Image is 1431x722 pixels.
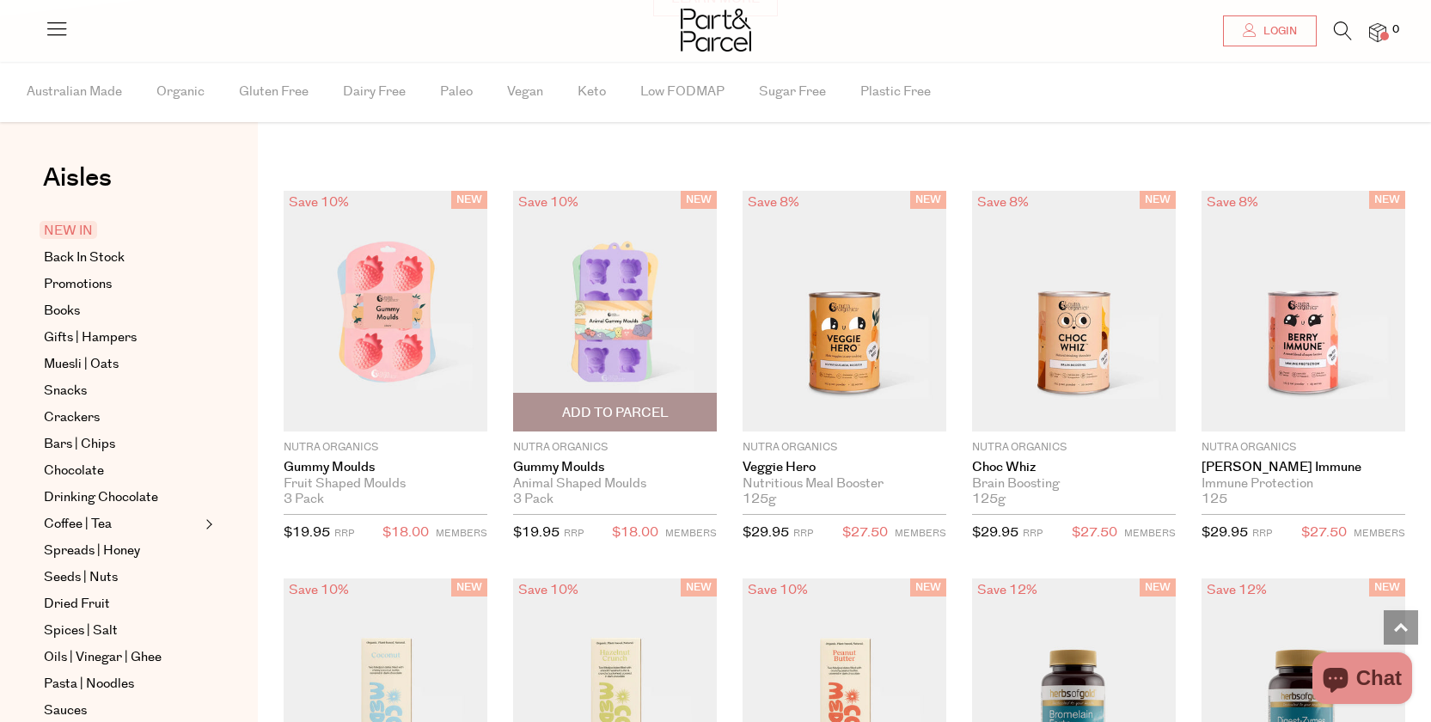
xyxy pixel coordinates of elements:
[334,527,354,540] small: RRP
[1301,522,1347,544] span: $27.50
[507,62,543,122] span: Vegan
[44,327,200,348] a: Gifts | Hampers
[743,578,813,602] div: Save 10%
[513,191,584,214] div: Save 10%
[1354,527,1405,540] small: MEMBERS
[513,476,717,492] div: Animal Shaped Moulds
[759,62,826,122] span: Sugar Free
[44,541,200,561] a: Spreads | Honey
[440,62,473,122] span: Paleo
[44,248,200,268] a: Back In Stock
[562,404,669,422] span: Add To Parcel
[44,514,200,535] a: Coffee | Tea
[44,541,140,561] span: Spreads | Honey
[44,327,137,348] span: Gifts | Hampers
[972,440,1176,456] p: Nutra Organics
[578,62,606,122] span: Keto
[44,221,200,242] a: NEW IN
[1072,522,1117,544] span: $27.50
[44,621,200,641] a: Spices | Salt
[910,578,946,597] span: NEW
[972,578,1043,602] div: Save 12%
[44,567,200,588] a: Seeds | Nuts
[44,248,125,268] span: Back In Stock
[284,191,354,214] div: Save 10%
[972,523,1018,541] span: $29.95
[513,393,717,431] button: Add To Parcel
[44,701,87,721] span: Sauces
[44,434,115,455] span: Bars | Chips
[743,523,789,541] span: $29.95
[201,514,213,535] button: Expand/Collapse Coffee | Tea
[43,159,112,197] span: Aisles
[27,62,122,122] span: Australian Made
[1202,523,1248,541] span: $29.95
[44,647,162,668] span: Oils | Vinegar | Ghee
[842,522,888,544] span: $27.50
[972,476,1176,492] div: Brain Boosting
[681,9,751,52] img: Part&Parcel
[44,461,104,481] span: Chocolate
[743,191,804,214] div: Save 8%
[513,460,717,475] a: Gummy Moulds
[1140,191,1176,209] span: NEW
[44,354,119,375] span: Muesli | Oats
[44,354,200,375] a: Muesli | Oats
[284,191,487,431] img: Gummy Moulds
[1202,191,1263,214] div: Save 8%
[451,191,487,209] span: NEW
[40,221,97,239] span: NEW IN
[44,594,200,615] a: Dried Fruit
[44,274,112,295] span: Promotions
[44,381,200,401] a: Snacks
[44,301,200,321] a: Books
[972,191,1034,214] div: Save 8%
[284,476,487,492] div: Fruit Shaped Moulds
[436,527,487,540] small: MEMBERS
[1259,24,1297,39] span: Login
[612,522,658,544] span: $18.00
[1369,578,1405,597] span: NEW
[681,578,717,597] span: NEW
[793,527,813,540] small: RRP
[44,674,134,694] span: Pasta | Noodles
[343,62,406,122] span: Dairy Free
[743,440,946,456] p: Nutra Organics
[743,492,776,507] span: 125g
[156,62,205,122] span: Organic
[1388,22,1403,38] span: 0
[513,191,717,431] img: Gummy Moulds
[44,647,200,668] a: Oils | Vinegar | Ghee
[743,460,946,475] a: Veggie Hero
[284,492,324,507] span: 3 Pack
[1140,578,1176,597] span: NEW
[665,527,717,540] small: MEMBERS
[513,523,560,541] span: $19.95
[44,514,112,535] span: Coffee | Tea
[681,191,717,209] span: NEW
[284,578,354,602] div: Save 10%
[44,381,87,401] span: Snacks
[44,487,158,508] span: Drinking Chocolate
[44,301,80,321] span: Books
[382,522,429,544] span: $18.00
[1252,527,1272,540] small: RRP
[1202,460,1405,475] a: [PERSON_NAME] Immune
[44,274,200,295] a: Promotions
[1124,527,1176,540] small: MEMBERS
[860,62,931,122] span: Plastic Free
[910,191,946,209] span: NEW
[513,440,717,456] p: Nutra Organics
[1223,15,1317,46] a: Login
[972,492,1006,507] span: 125g
[44,407,200,428] a: Crackers
[1202,440,1405,456] p: Nutra Organics
[44,567,118,588] span: Seeds | Nuts
[44,407,100,428] span: Crackers
[1202,191,1405,431] img: Berry Immune
[972,191,1176,431] img: Choc Whiz
[44,701,200,721] a: Sauces
[239,62,309,122] span: Gluten Free
[284,523,330,541] span: $19.95
[44,594,110,615] span: Dried Fruit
